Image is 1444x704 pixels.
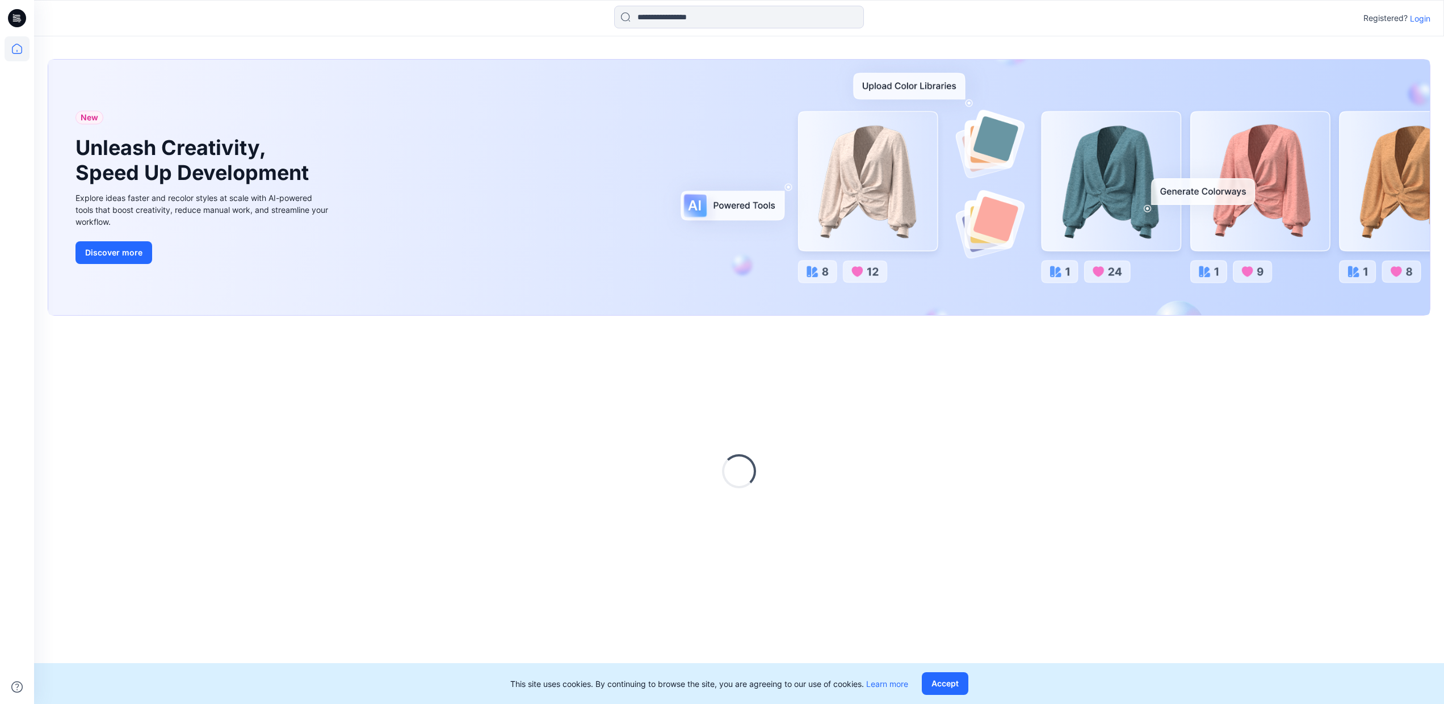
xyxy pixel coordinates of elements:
[75,241,331,264] a: Discover more
[1363,11,1408,25] p: Registered?
[922,672,968,695] button: Accept
[75,192,331,228] div: Explore ideas faster and recolor styles at scale with AI-powered tools that boost creativity, red...
[510,678,908,690] p: This site uses cookies. By continuing to browse the site, you are agreeing to our use of cookies.
[1410,12,1430,24] p: Login
[75,241,152,264] button: Discover more
[866,679,908,689] a: Learn more
[75,136,314,185] h1: Unleash Creativity, Speed Up Development
[81,111,98,124] span: New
